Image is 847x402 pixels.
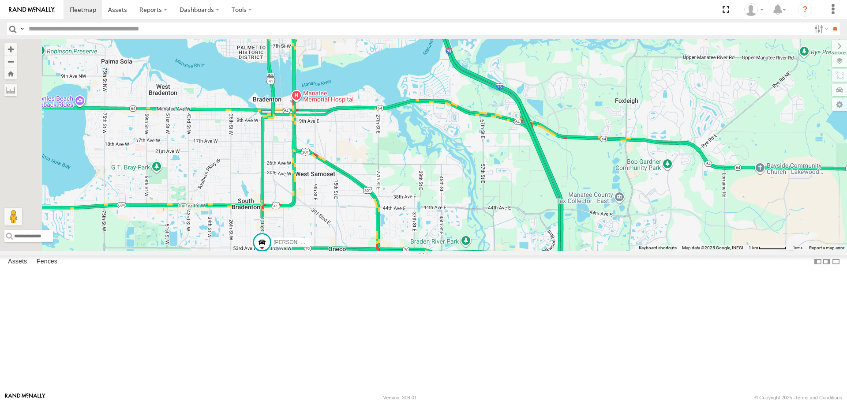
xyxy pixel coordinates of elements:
[813,255,822,268] label: Dock Summary Table to the Left
[639,245,677,251] button: Keyboard shortcuts
[798,3,812,17] i: ?
[811,23,830,35] label: Search Filter Options
[19,23,26,35] label: Search Query
[793,246,802,249] a: Terms (opens in new tab)
[4,43,17,55] button: Zoom in
[795,395,842,400] a: Terms and Conditions
[832,98,847,111] label: Map Settings
[749,245,758,250] span: 1 km
[5,393,45,402] a: Visit our Website
[4,84,17,96] label: Measure
[832,255,840,268] label: Hide Summary Table
[32,256,62,268] label: Fences
[809,245,844,250] a: Report a map error
[741,3,767,16] div: Jerry Dewberry
[4,55,17,68] button: Zoom out
[682,245,743,250] span: Map data ©2025 Google, INEGI
[822,255,831,268] label: Dock Summary Table to the Right
[4,256,31,268] label: Assets
[4,208,22,225] button: Drag Pegman onto the map to open Street View
[383,395,417,400] div: Version: 308.01
[754,395,842,400] div: © Copyright 2025 -
[4,68,17,79] button: Zoom Home
[746,245,789,251] button: Map Scale: 1 km per 59 pixels
[274,240,317,246] span: [PERSON_NAME]
[9,7,55,13] img: rand-logo.svg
